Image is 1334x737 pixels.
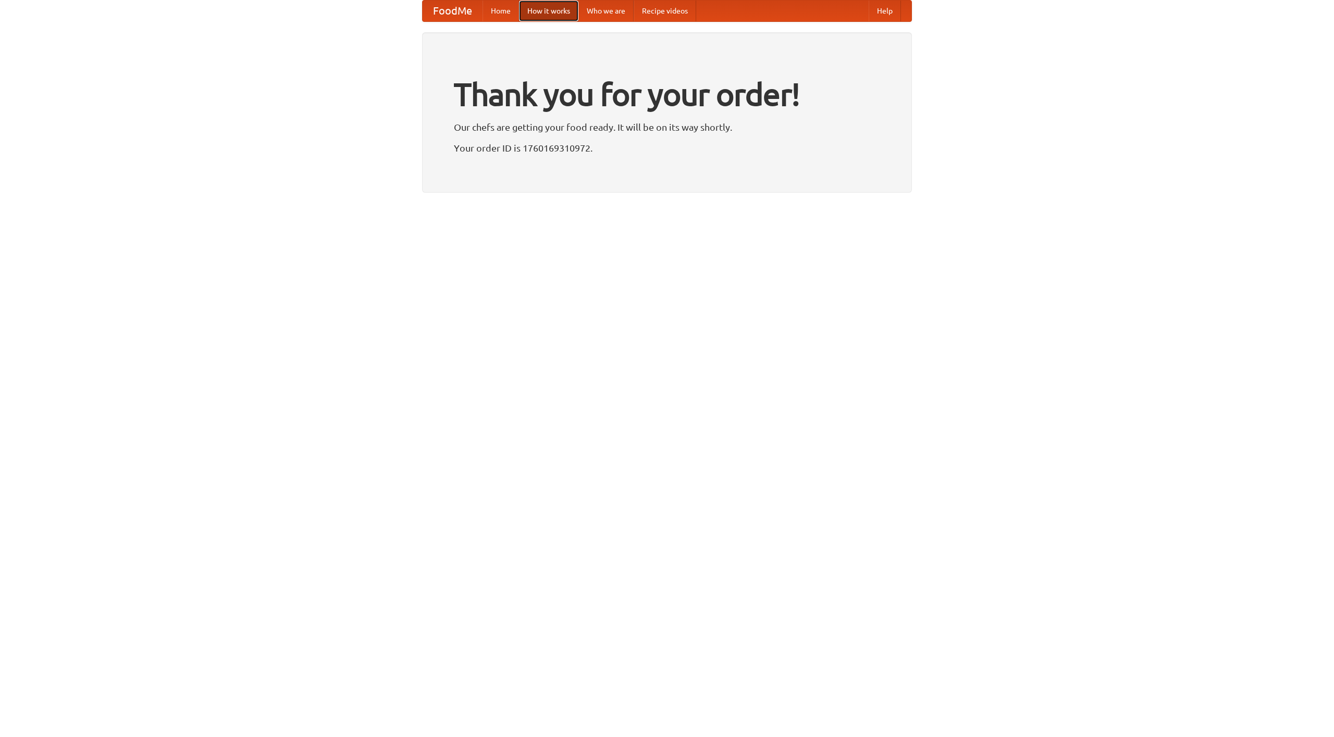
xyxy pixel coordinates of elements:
[483,1,519,21] a: Home
[423,1,483,21] a: FoodMe
[454,119,880,135] p: Our chefs are getting your food ready. It will be on its way shortly.
[454,140,880,156] p: Your order ID is 1760169310972.
[869,1,901,21] a: Help
[634,1,696,21] a: Recipe videos
[578,1,634,21] a: Who we are
[519,1,578,21] a: How it works
[454,69,880,119] h1: Thank you for your order!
